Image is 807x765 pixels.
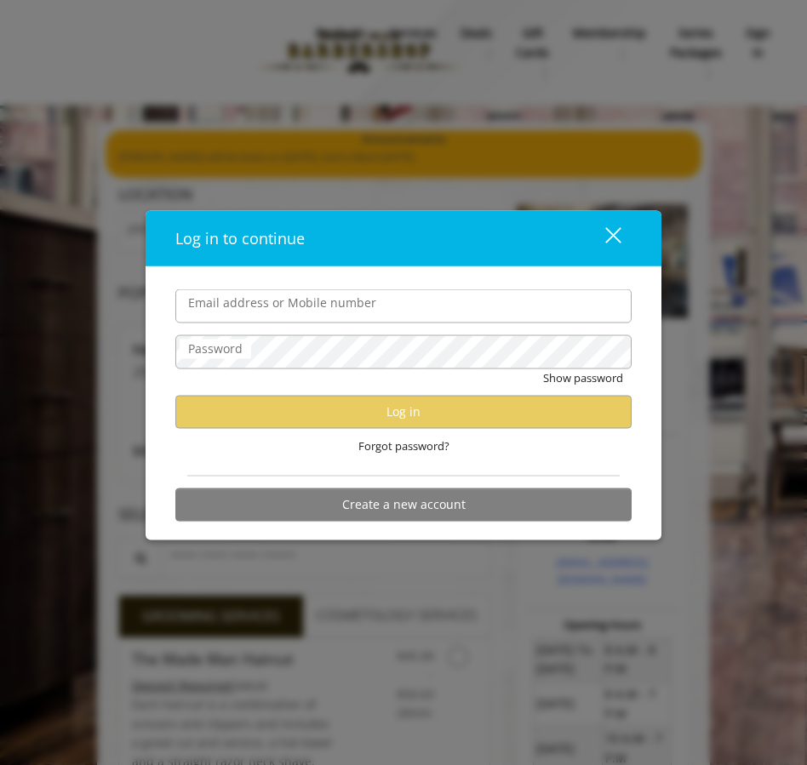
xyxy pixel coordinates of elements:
button: Log in [175,395,632,428]
input: Email address or Mobile number [175,289,632,323]
label: Password [180,340,251,358]
button: Create a new account [175,488,632,521]
button: close dialog [574,221,632,256]
input: Password [175,335,632,369]
label: Email address or Mobile number [180,294,385,312]
span: Forgot password? [358,437,449,455]
div: close dialog [586,226,620,251]
button: Show password [543,369,623,387]
span: Log in to continue [175,228,305,248]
